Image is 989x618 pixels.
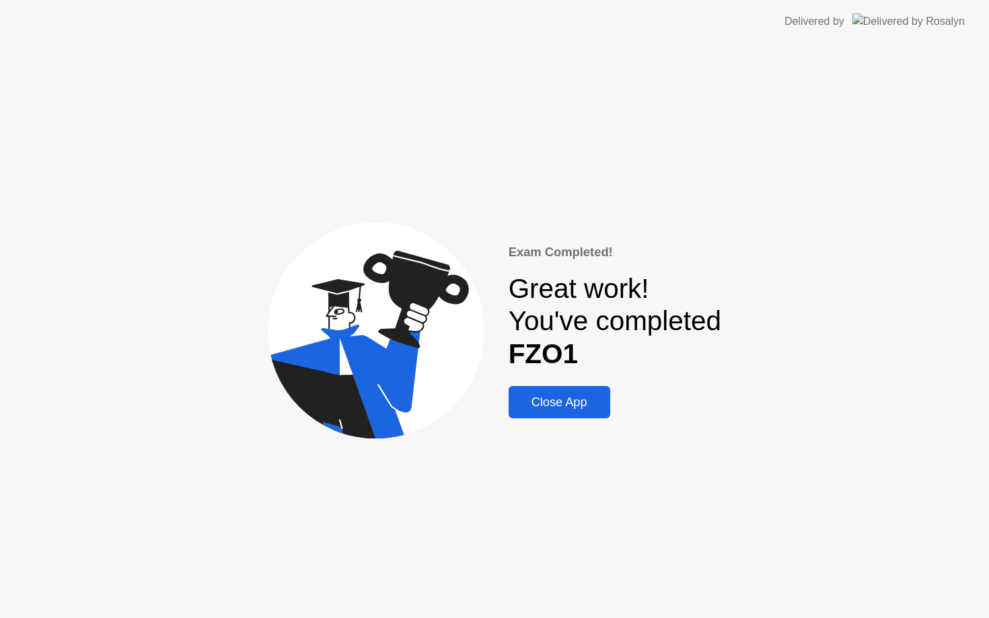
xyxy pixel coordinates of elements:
div: Exam Completed! [509,243,721,262]
b: FZO1 [509,338,578,369]
img: Delivered by Rosalyn [852,13,965,29]
button: Close App [509,386,610,418]
div: Great work! You've completed [509,272,721,371]
div: Close App [513,395,606,410]
div: Delivered by [784,13,844,30]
